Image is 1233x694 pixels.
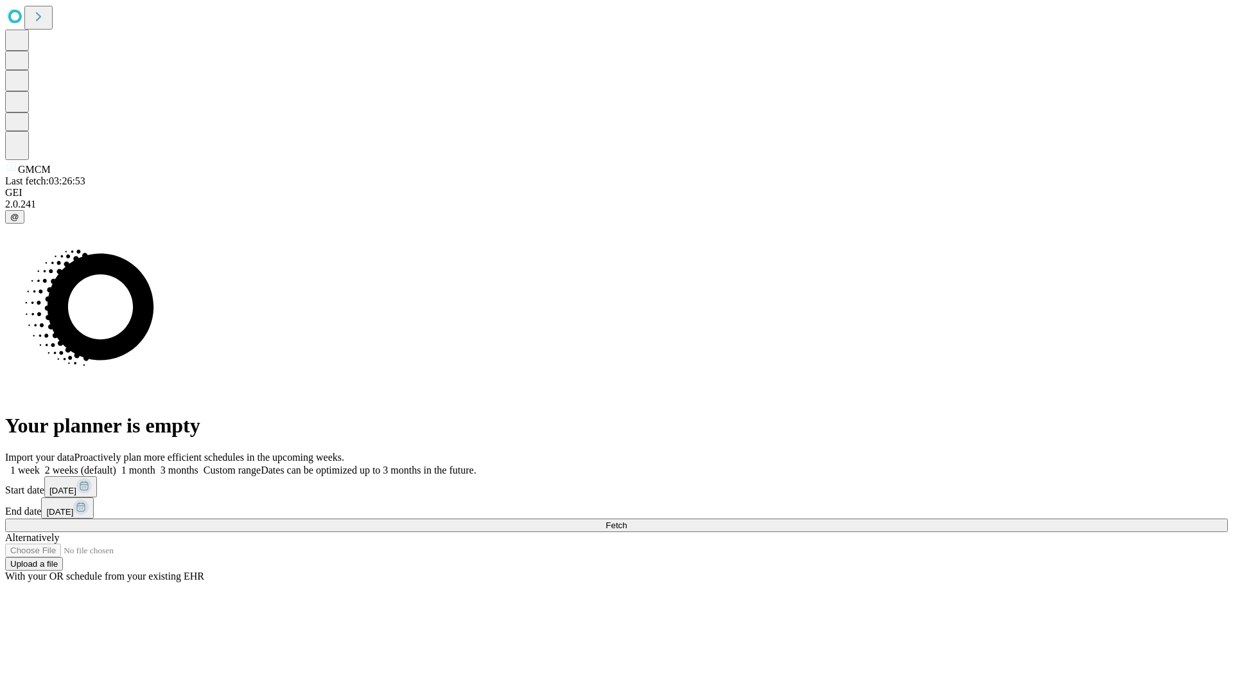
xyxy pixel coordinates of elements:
[5,414,1228,438] h1: Your planner is empty
[49,486,76,495] span: [DATE]
[5,199,1228,210] div: 2.0.241
[10,465,40,476] span: 1 week
[45,465,116,476] span: 2 weeks (default)
[18,164,51,175] span: GMCM
[44,476,97,497] button: [DATE]
[74,452,344,463] span: Proactively plan more efficient schedules in the upcoming weeks.
[121,465,155,476] span: 1 month
[5,187,1228,199] div: GEI
[5,210,24,224] button: @
[5,497,1228,519] div: End date
[5,175,85,186] span: Last fetch: 03:26:53
[606,520,627,530] span: Fetch
[41,497,94,519] button: [DATE]
[5,557,63,571] button: Upload a file
[204,465,261,476] span: Custom range
[5,571,204,582] span: With your OR schedule from your existing EHR
[5,452,74,463] span: Import your data
[10,212,19,222] span: @
[5,532,59,543] span: Alternatively
[261,465,476,476] span: Dates can be optimized up to 3 months in the future.
[46,507,73,517] span: [DATE]
[5,519,1228,532] button: Fetch
[161,465,198,476] span: 3 months
[5,476,1228,497] div: Start date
